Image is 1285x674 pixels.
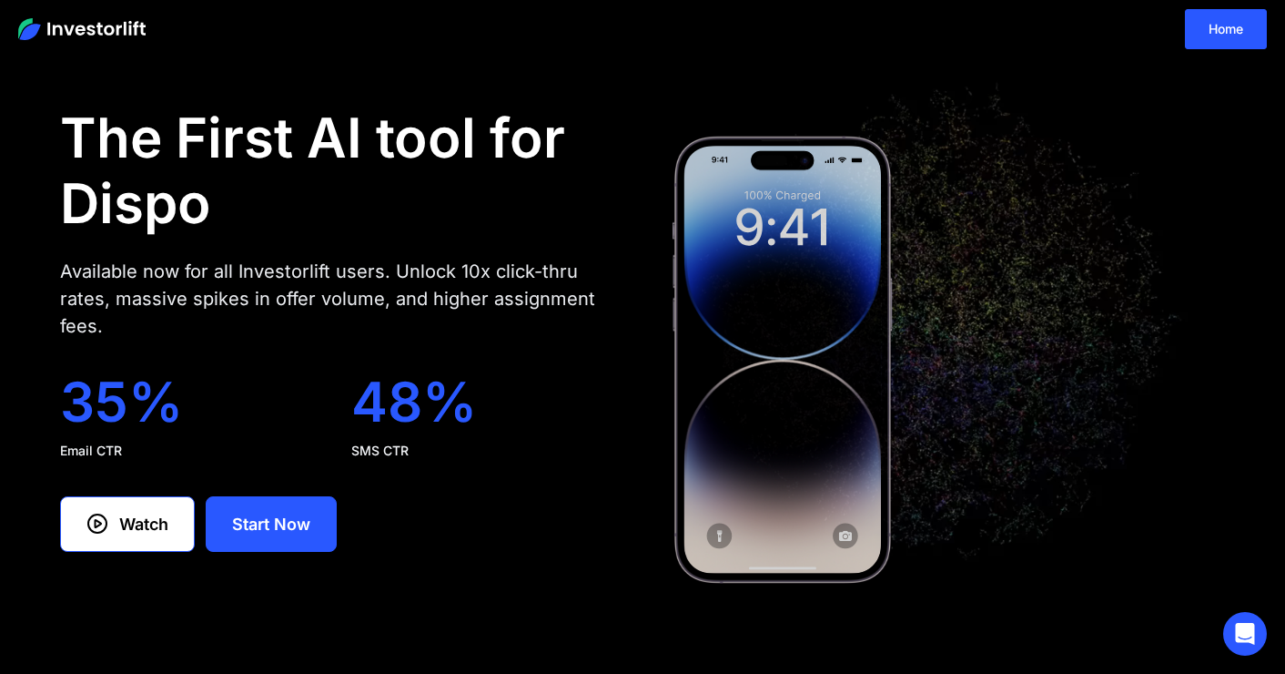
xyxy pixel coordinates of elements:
a: Home [1185,9,1267,49]
a: Start Now [206,496,337,552]
div: Email CTR [60,442,322,460]
div: Open Intercom Messenger [1223,612,1267,656]
h1: The First AI tool for Dispo [60,105,613,236]
div: 48% [351,369,613,434]
div: Available now for all Investorlift users. Unlock 10x click-thru rates, massive spikes in offer vo... [60,258,613,340]
div: Watch [119,512,168,536]
div: SMS CTR [351,442,613,460]
div: 35% [60,369,322,434]
a: Watch [60,496,195,552]
div: Start Now [232,512,310,536]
